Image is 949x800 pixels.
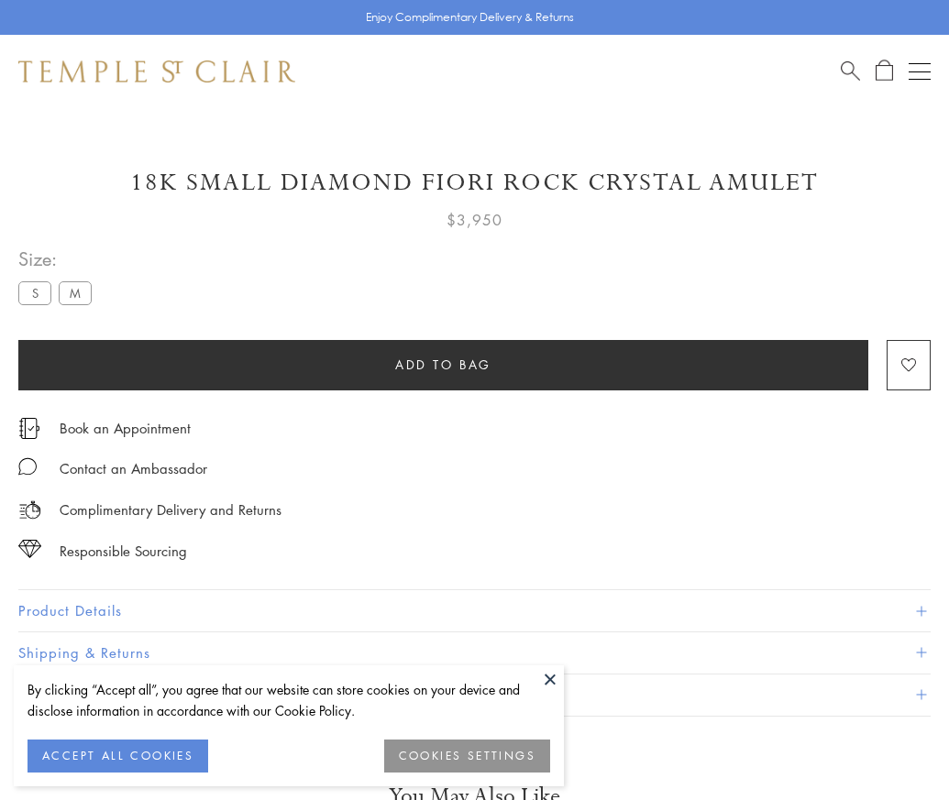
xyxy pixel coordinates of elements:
[384,740,550,773] button: COOKIES SETTINGS
[909,60,931,82] button: Open navigation
[60,418,191,438] a: Book an Appointment
[18,540,41,558] img: icon_sourcing.svg
[60,540,187,563] div: Responsible Sourcing
[366,8,574,27] p: Enjoy Complimentary Delivery & Returns
[18,457,37,476] img: MessageIcon-01_2.svg
[18,281,51,304] label: S
[841,60,860,82] a: Search
[18,60,295,82] img: Temple St. Clair
[59,281,92,304] label: M
[28,740,208,773] button: ACCEPT ALL COOKIES
[18,340,868,390] button: Add to bag
[18,590,931,631] button: Product Details
[18,418,40,439] img: icon_appointment.svg
[447,208,502,232] span: $3,950
[395,355,491,375] span: Add to bag
[18,499,41,521] img: icon_delivery.svg
[18,167,931,199] h1: 18K Small Diamond Fiori Rock Crystal Amulet
[60,457,207,480] div: Contact an Ambassador
[876,60,893,82] a: Open Shopping Bag
[60,499,281,521] p: Complimentary Delivery and Returns
[28,679,550,721] div: By clicking “Accept all”, you agree that our website can store cookies on your device and disclos...
[18,244,99,274] span: Size:
[18,632,931,674] button: Shipping & Returns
